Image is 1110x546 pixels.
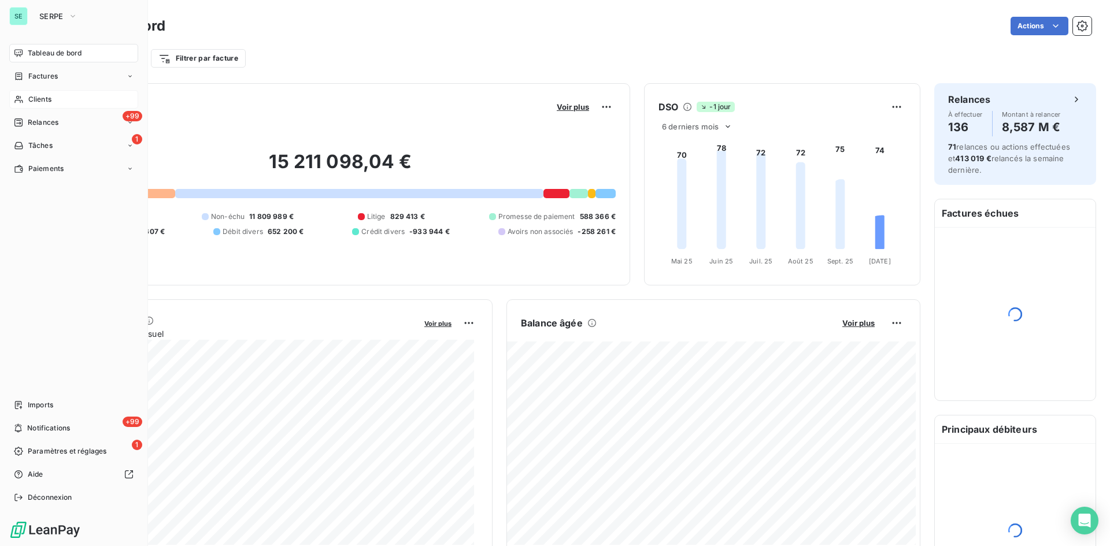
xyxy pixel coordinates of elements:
[948,111,983,118] span: À effectuer
[948,92,990,106] h6: Relances
[28,469,43,480] span: Aide
[508,226,573,237] span: Avoirs non associés
[28,94,51,105] span: Clients
[842,318,875,328] span: Voir plus
[249,211,294,222] span: 11 809 989 €
[28,71,58,81] span: Factures
[671,257,693,265] tspan: Mai 25
[211,211,245,222] span: Non-échu
[498,211,575,222] span: Promesse de paiement
[869,257,891,265] tspan: [DATE]
[409,226,450,237] span: -933 944 €
[390,211,425,222] span: 829 413 €
[955,154,991,163] span: 413 019 €
[9,465,138,484] a: Aide
[749,257,772,265] tspan: Juil. 25
[553,102,593,112] button: Voir plus
[65,150,616,185] h2: 15 211 098,04 €
[839,318,878,328] button: Voir plus
[557,102,589,112] span: Voir plus
[935,199,1096,227] h6: Factures échues
[28,117,58,128] span: Relances
[948,142,956,151] span: 71
[424,320,452,328] span: Voir plus
[662,122,719,131] span: 6 derniers mois
[948,118,983,136] h4: 136
[361,226,405,237] span: Crédit divers
[28,48,82,58] span: Tableau de bord
[223,226,263,237] span: Débit divers
[935,415,1096,443] h6: Principaux débiteurs
[580,211,616,222] span: 588 366 €
[39,12,64,21] span: SERPE
[827,257,853,265] tspan: Sept. 25
[27,423,70,433] span: Notifications
[28,400,53,410] span: Imports
[151,49,246,68] button: Filtrer par facture
[28,164,64,174] span: Paiements
[28,446,106,456] span: Paramètres et réglages
[421,318,455,328] button: Voir plus
[65,328,416,340] span: Chiffre d'affaires mensuel
[658,100,678,114] h6: DSO
[697,102,734,112] span: -1 jour
[268,226,304,237] span: 652 200 €
[1002,118,1061,136] h4: 8,587 M €
[132,440,142,450] span: 1
[132,134,142,144] span: 1
[1002,111,1061,118] span: Montant à relancer
[948,142,1070,174] span: relances ou actions effectuées et relancés la semaine dernière.
[123,111,142,121] span: +99
[367,211,386,222] span: Litige
[123,417,142,427] span: +99
[9,521,81,539] img: Logo LeanPay
[28,492,72,503] span: Déconnexion
[578,226,616,237] span: -258 261 €
[788,257,813,265] tspan: Août 25
[1071,507,1098,534] div: Open Intercom Messenger
[28,140,53,151] span: Tâches
[521,316,583,330] h6: Balance âgée
[9,7,28,25] div: SE
[709,257,733,265] tspan: Juin 25
[1011,17,1068,35] button: Actions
